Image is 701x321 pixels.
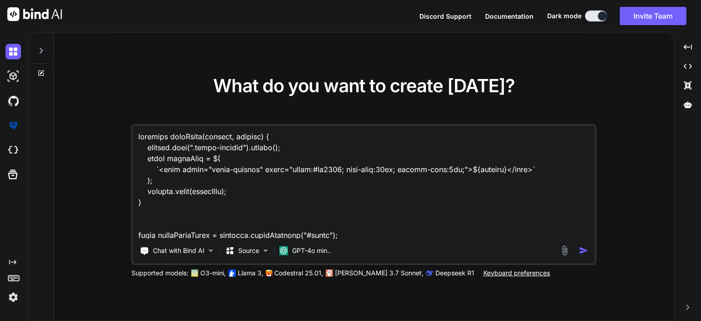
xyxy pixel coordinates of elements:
[238,246,259,255] p: Source
[229,269,236,277] img: Llama2
[200,268,226,278] p: O3-mini,
[274,268,323,278] p: Codestral 25.01,
[207,247,215,254] img: Pick Tools
[5,142,21,158] img: cloudideIcon
[153,246,204,255] p: Chat with Bind AI
[5,68,21,84] img: darkAi-studio
[326,269,333,277] img: claude
[485,11,534,21] button: Documentation
[419,11,471,21] button: Discord Support
[213,74,515,97] span: What do you want to create [DATE]?
[262,247,270,254] img: Pick Models
[560,245,570,256] img: attachment
[435,268,474,278] p: Deepseek R1
[5,44,21,59] img: darkChat
[131,268,188,278] p: Supported models:
[335,268,424,278] p: [PERSON_NAME] 3.7 Sonnet,
[419,12,471,20] span: Discord Support
[292,246,331,255] p: GPT-4o min..
[191,269,199,277] img: GPT-4
[279,246,288,255] img: GPT-4o mini
[7,7,62,21] img: Bind AI
[238,268,263,278] p: Llama 3,
[547,11,581,21] span: Dark mode
[485,12,534,20] span: Documentation
[5,289,21,305] img: settings
[133,126,595,239] textarea: loremips doloRsita(consect, adipisc) { elitsed.doei(".tempo-incidid").utlabo(); etdol magnaAliq =...
[5,93,21,109] img: githubDark
[620,7,686,25] button: Invite Team
[426,269,434,277] img: claude
[5,118,21,133] img: premium
[266,270,272,276] img: Mistral-AI
[483,268,550,278] p: Keyboard preferences
[579,246,589,255] img: icon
